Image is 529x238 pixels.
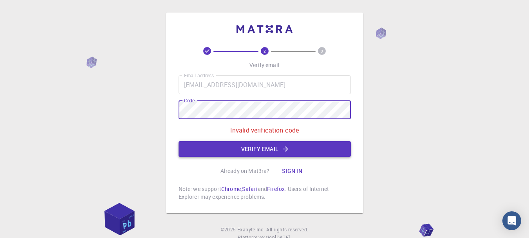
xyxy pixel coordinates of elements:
div: Open Intercom Messenger [502,211,521,230]
span: Exabyte Inc. [237,226,265,233]
a: Exabyte Inc. [237,226,265,234]
label: Email address [184,72,214,79]
label: Code [184,97,195,104]
p: Verify email [249,61,280,69]
span: All rights reserved. [266,226,308,234]
a: Chrome [221,185,241,193]
a: Firefox [267,185,285,193]
text: 3 [321,48,323,54]
text: 2 [264,48,266,54]
span: © 2025 [221,226,237,234]
p: Note: we support , and . Users of Internet Explorer may experience problems. [179,185,351,201]
a: Safari [242,185,258,193]
button: Verify email [179,141,351,157]
button: Sign in [276,163,309,179]
p: Already on Mat3ra? [220,167,270,175]
p: Invalid verification code [230,125,299,135]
